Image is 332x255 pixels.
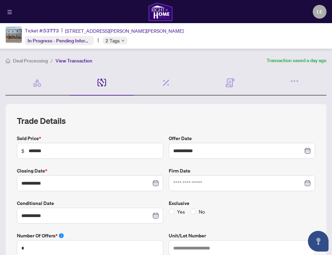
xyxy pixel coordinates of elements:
img: logo [148,2,173,21]
span: menu [7,10,12,14]
span: info-circle [59,233,64,238]
span: LE [317,8,322,16]
label: Exclusive [169,199,315,207]
label: Unit/Lot Number [169,232,315,239]
span: 53773 [43,28,59,34]
h2: Trade Details [17,115,315,126]
span: 2 Tags [105,37,120,45]
div: Ticket #: [25,27,59,35]
label: Conditional Date [17,199,163,207]
span: Yes [174,208,188,215]
label: Sold Price [17,135,163,142]
label: Number of offers [17,232,163,239]
span: $ [21,147,24,155]
span: View Transaction [55,58,92,64]
span: down [121,39,125,42]
article: Transaction saved a day ago [267,57,326,65]
span: [STREET_ADDRESS][PERSON_NAME][PERSON_NAME] [65,27,184,35]
button: Open asap [308,231,329,252]
label: Closing Date [17,167,163,175]
span: No [196,208,208,215]
span: home [6,58,10,63]
li: / [51,57,53,65]
img: IMG-X12319543_1.jpg [6,27,22,43]
label: Offer Date [169,135,315,142]
label: Firm Date [169,167,315,175]
span: Deal Processing [13,58,48,64]
span: In Progress - Pending Information [28,37,100,44]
